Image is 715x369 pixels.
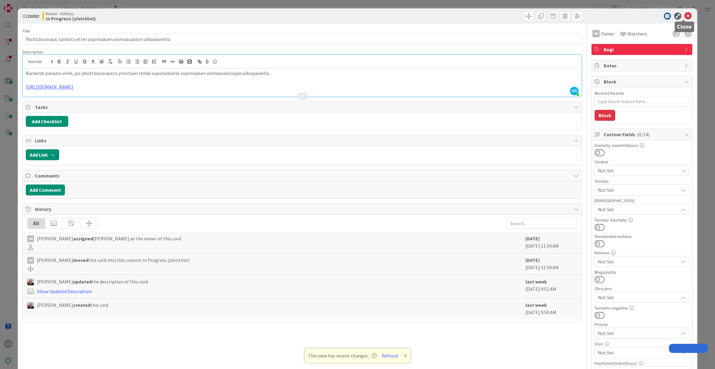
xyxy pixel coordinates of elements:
div: [DATE] 9:51 AM [525,278,577,295]
div: Asiakas [595,160,689,164]
div: Ohry-prio [595,286,689,291]
span: Owner [601,30,615,37]
span: Not Set [598,258,679,265]
b: last week [525,279,547,285]
span: [PERSON_NAME] the description of this card [37,278,148,285]
input: Search... [507,218,577,229]
span: Not Set [598,206,679,213]
label: Title [22,28,30,34]
div: Käyttöönottokriittisyys [595,361,689,365]
b: assigned [73,235,93,242]
span: ID [22,12,39,20]
div: SR [27,257,34,264]
b: updated [73,279,92,285]
input: type card name here... [22,34,582,45]
button: Refresh [380,352,400,360]
div: Testaus [595,179,689,183]
div: Osio [595,342,689,346]
div: Priority [595,322,689,327]
b: In Progress (yleistilat) [46,16,96,21]
label: Blocked Reason [595,90,624,96]
div: Blogautettu [595,270,689,274]
div: Tuotanto-ongelma [595,306,689,310]
div: [DATE] 9:50 AM [525,301,577,316]
span: Bugi [604,46,681,53]
span: Not Set [598,186,679,194]
span: Watchers [627,30,647,37]
span: Links [35,137,571,144]
b: [DATE] [525,257,540,263]
div: [DATE] 11:34 AM [525,256,577,272]
div: [DEMOGRAPHIC_DATA] [595,198,689,203]
img: JH [27,279,34,285]
span: Not Set [598,349,679,356]
img: JH [27,302,34,309]
span: [PERSON_NAME] [PERSON_NAME] as the owner of this card [37,235,181,242]
span: Tasks [35,103,571,111]
b: moved [73,257,88,263]
div: Testaus: Käsitelty [595,218,689,222]
b: [DATE] [525,235,540,242]
span: Not Set [598,167,679,174]
b: created [73,302,90,308]
span: History [35,205,571,213]
div: [DATE] 11:34 AM [525,235,577,250]
button: Add Comment [26,184,65,195]
div: SR [592,30,600,37]
h5: Close [677,24,692,30]
span: Comments [35,172,571,179]
div: Testaustiimi kurkkaa [595,234,689,239]
b: last week [525,302,547,308]
span: Description [22,49,43,55]
div: Käsitelty suunnittelussa [595,143,689,147]
span: Custom Fields [604,131,681,138]
a: Show Updated Description [37,288,92,294]
span: Not Set [598,293,676,302]
p: Backend: palauta virhe, jos yksittäisvarausta yritetään tehdä sopimukselle sopimuksen voimassaolo... [26,70,578,77]
span: Kenno - Kehitys [46,11,96,16]
button: Block [595,110,615,121]
div: Release [595,251,689,255]
div: All [28,218,45,229]
span: [PERSON_NAME] this card [37,301,108,309]
a: [URL][DOMAIN_NAME] [26,84,73,90]
b: 23092 [27,13,39,19]
span: Dates [604,62,681,69]
span: Not Set [598,329,676,337]
span: This view has recent changes. [308,352,377,359]
div: SR [27,235,34,242]
span: [PERSON_NAME] this card into this column In Progress (yleistilat) [37,256,190,264]
button: Add Checklist [26,116,68,127]
span: ( 0/14 ) [637,131,649,137]
span: SR [570,87,578,95]
button: Add Link [26,149,59,160]
span: Block [604,78,681,85]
